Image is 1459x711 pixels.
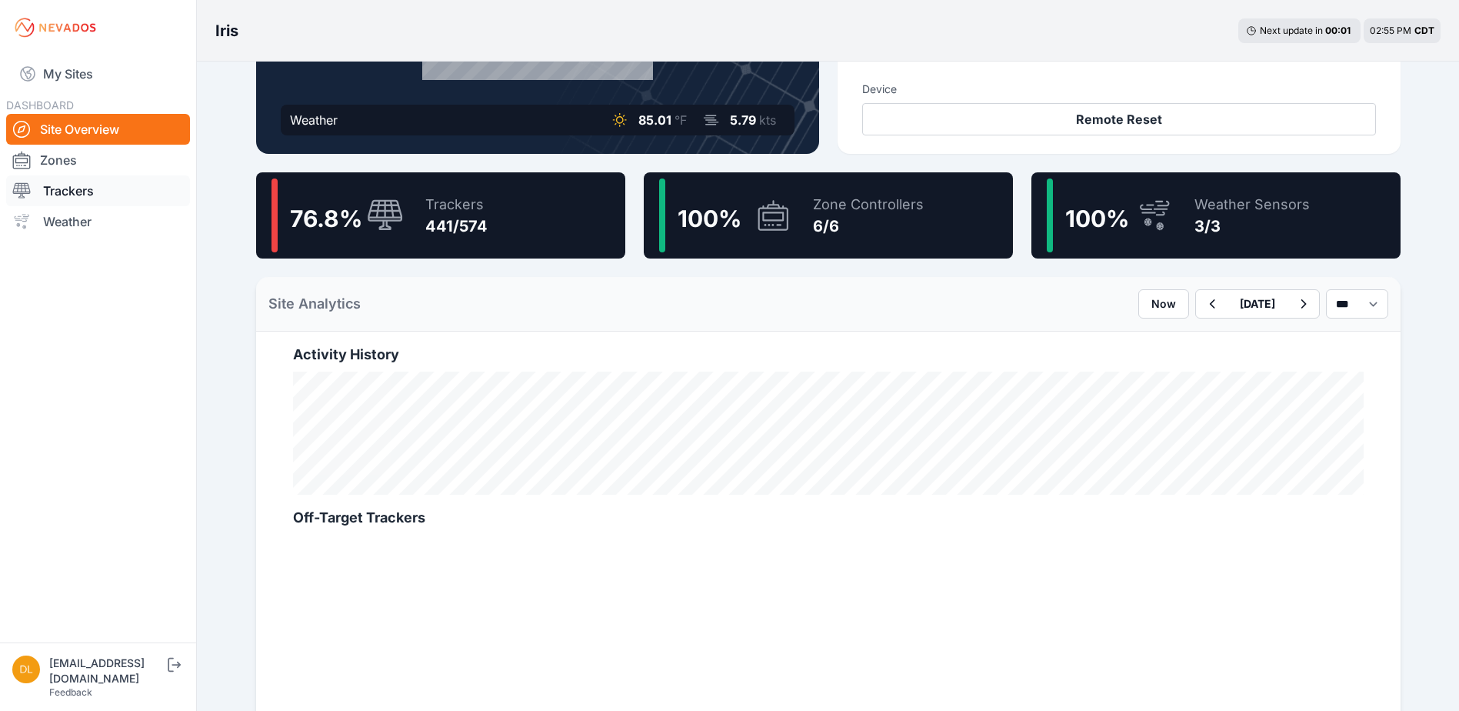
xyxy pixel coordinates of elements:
span: 5.79 [730,112,756,128]
button: Remote Reset [862,103,1376,135]
a: 76.8%Trackers441/574 [256,172,625,259]
span: 100 % [1065,205,1129,232]
h3: Iris [215,20,238,42]
span: DASHBOARD [6,98,74,112]
span: °F [675,112,687,128]
span: 100 % [678,205,741,232]
h2: Off-Target Trackers [293,507,1364,529]
button: [DATE] [1227,290,1287,318]
div: Weather [290,111,338,129]
span: 85.01 [638,112,671,128]
div: Weather Sensors [1194,194,1310,215]
span: Next update in [1260,25,1323,36]
a: Zones [6,145,190,175]
div: 00 : 01 [1325,25,1353,37]
a: My Sites [6,55,190,92]
h3: Device [862,82,1376,97]
img: Nevados [12,15,98,40]
h2: Activity History [293,344,1364,366]
span: 76.8 % [290,205,362,232]
button: Now [1138,289,1189,319]
nav: Breadcrumb [215,11,238,51]
a: Trackers [6,175,190,206]
div: 6/6 [813,215,924,237]
div: 3/3 [1194,215,1310,237]
div: Zone Controllers [813,194,924,215]
a: 100%Zone Controllers6/6 [644,172,1013,259]
a: 100%Weather Sensors3/3 [1031,172,1401,259]
a: Feedback [49,686,92,698]
a: Weather [6,206,190,237]
h2: Site Analytics [268,293,361,315]
span: kts [759,112,776,128]
div: Trackers [425,194,488,215]
div: 441/574 [425,215,488,237]
span: 02:55 PM [1370,25,1411,36]
a: Site Overview [6,114,190,145]
div: [EMAIL_ADDRESS][DOMAIN_NAME] [49,656,165,686]
span: CDT [1414,25,1434,36]
img: dlay@prim.com [12,656,40,683]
